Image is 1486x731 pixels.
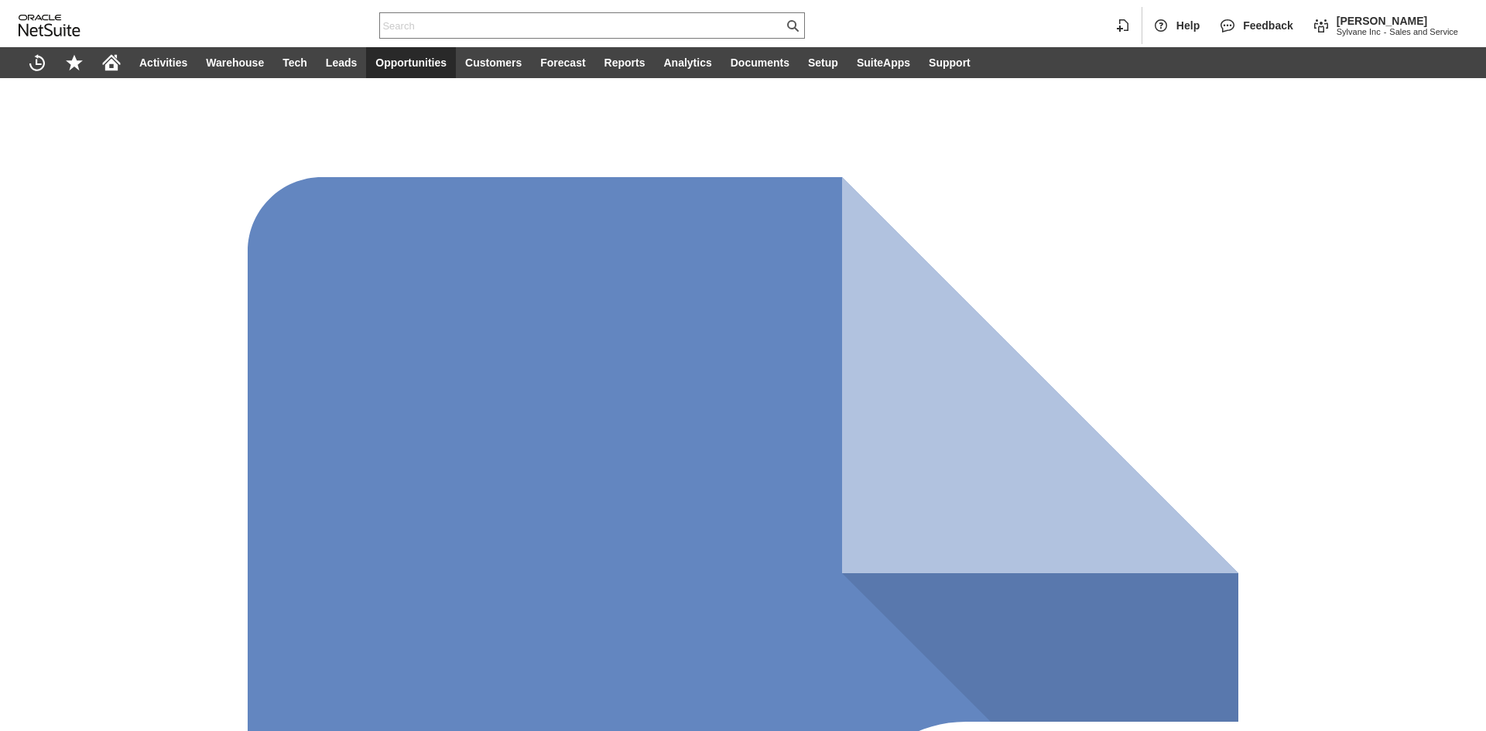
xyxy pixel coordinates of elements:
[380,16,783,35] input: Search
[919,47,980,78] a: Support
[721,47,799,78] a: Documents
[65,53,84,72] svg: Shortcuts
[655,47,721,78] a: Analytics
[19,47,56,78] a: Recent Records
[282,56,307,69] span: Tech
[1176,19,1200,32] span: Help
[130,47,197,78] a: Activities
[375,56,447,69] span: Opportunities
[19,15,80,36] svg: logo
[1104,4,1142,47] div: Create New
[93,47,130,78] a: Home
[731,56,789,69] span: Documents
[139,56,187,69] span: Activities
[783,16,802,35] svg: Search
[326,56,357,69] span: Leads
[1303,4,1467,47] div: Change Role
[1389,27,1458,36] span: Sales and Service
[102,53,121,72] svg: Home
[531,47,594,78] a: Forecast
[273,47,317,78] a: Tech
[456,47,531,78] a: Customers
[1337,15,1458,27] span: [PERSON_NAME]
[847,47,919,78] a: SuiteApps
[366,47,456,78] a: Opportunities
[1209,4,1303,47] div: Feedback
[857,56,910,69] span: SuiteApps
[808,56,838,69] span: Setup
[929,56,971,69] span: Support
[664,56,712,69] span: Analytics
[540,56,585,69] span: Forecast
[465,56,522,69] span: Customers
[197,47,273,78] a: Warehouse
[1142,4,1209,47] div: Help
[206,56,264,69] span: Warehouse
[28,53,46,72] svg: Recent Records
[1337,27,1381,36] span: Sylvane Inc
[595,47,655,78] a: Reports
[1243,19,1293,32] span: Feedback
[604,56,645,69] span: Reports
[56,47,93,78] div: Shortcuts
[799,47,847,78] a: Setup
[317,47,366,78] a: Leads
[1384,27,1387,36] span: -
